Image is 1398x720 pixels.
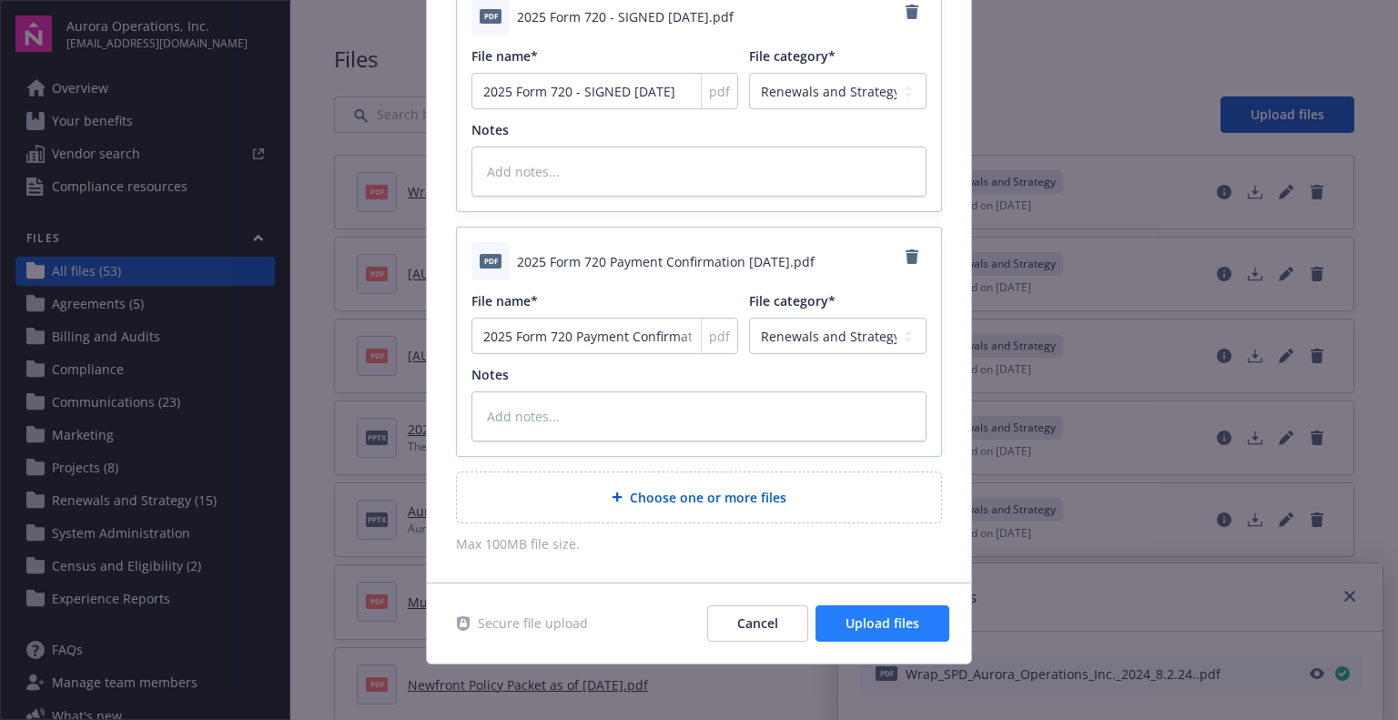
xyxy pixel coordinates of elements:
[749,47,836,65] span: File category*
[630,488,786,507] span: Choose one or more files
[709,327,730,346] span: pdf
[456,472,942,523] div: Choose one or more files
[480,9,501,23] span: pdf
[815,605,949,642] button: Upload files
[517,7,734,26] span: 2025 Form 720 - SIGNED [DATE].pdf
[737,614,778,632] span: Cancel
[846,614,919,632] span: Upload files
[749,292,836,309] span: File category*
[456,534,942,553] span: Max 100MB file size.
[478,614,588,633] span: Secure file upload
[517,252,815,271] span: 2025 Form 720 Payment Confirmation [DATE].pdf
[707,605,808,642] button: Cancel
[471,121,509,138] span: Notes
[471,73,738,109] input: Add file name...
[480,254,501,268] span: pdf
[897,242,927,271] a: Remove
[709,82,730,101] span: pdf
[471,366,509,383] span: Notes
[471,292,538,309] span: File name*
[471,318,738,354] input: Add file name...
[471,47,538,65] span: File name*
